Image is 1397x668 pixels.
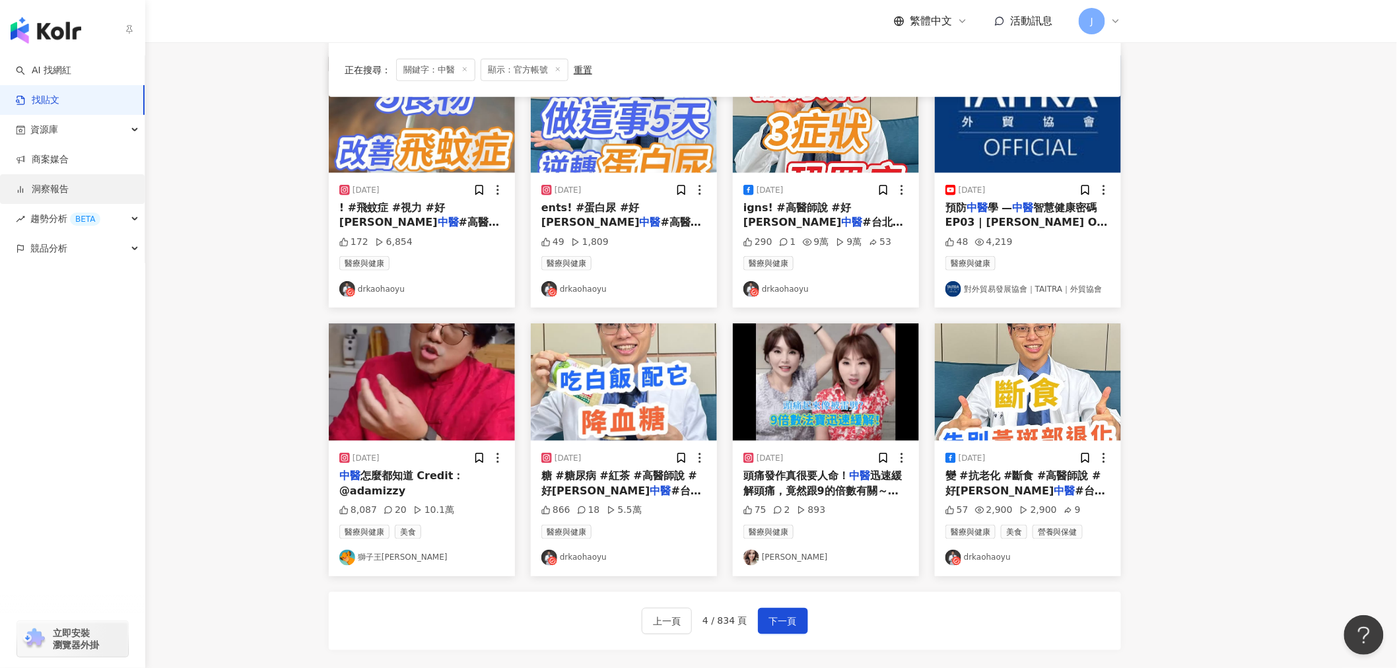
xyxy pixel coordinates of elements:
[757,453,784,464] div: [DATE]
[945,281,1110,297] a: KOL Avatar對外貿易發展協會｜TAITRA｜外貿協會
[733,55,919,173] div: post-image商業合作
[743,504,767,517] div: 75
[975,504,1013,517] div: 2,900
[339,504,377,517] div: 8,087
[733,55,919,173] img: post-image
[642,608,692,634] button: 上一頁
[481,58,568,81] span: 顯示：官方帳號
[1075,484,1105,497] span: #台北
[1010,15,1052,27] span: 活動訊息
[339,525,390,539] span: 醫療與健康
[1091,14,1093,28] span: J
[959,453,986,464] div: [DATE]
[16,215,25,224] span: rise
[910,14,952,28] span: 繁體中文
[329,55,515,173] img: post-image
[935,323,1121,441] img: post-image
[743,550,759,566] img: KOL Avatar
[945,504,969,517] div: 57
[413,504,454,517] div: 10.1萬
[375,236,413,249] div: 6,854
[640,216,661,228] mark: 中醫
[757,185,784,196] div: [DATE]
[733,323,919,441] img: post-image
[773,504,790,517] div: 2
[11,17,81,44] img: logo
[21,628,47,650] img: chrome extension
[339,236,368,249] div: 172
[945,256,996,271] span: 醫療與健康
[869,236,892,249] div: 53
[339,469,360,482] mark: 中醫
[743,281,908,297] a: KOL Avatardrkaohaoyu
[16,153,69,166] a: 商案媒合
[571,236,609,249] div: 1,809
[339,550,355,566] img: KOL Avatar
[541,256,592,271] span: 醫療與健康
[531,323,717,441] img: post-image
[30,204,100,234] span: 趨勢分析
[935,55,1121,173] img: post-image
[555,185,582,196] div: [DATE]
[577,504,600,517] div: 18
[945,201,967,214] span: 預防
[849,469,870,482] mark: 中醫
[702,616,747,626] span: 4 / 834 頁
[959,185,986,196] div: [DATE]
[1064,504,1081,517] div: 9
[531,55,717,173] div: post-image商業合作
[438,216,459,228] mark: 中醫
[541,525,592,539] span: 醫療與健康
[1344,615,1384,655] iframe: Help Scout Beacon - Open
[653,614,681,630] span: 上一頁
[16,183,69,196] a: 洞察報告
[531,55,717,173] img: post-image
[967,201,988,214] mark: 中醫
[758,608,808,634] button: 下一頁
[743,469,849,482] span: 頭痛發作真很要人命！
[1013,201,1034,214] mark: 中醫
[30,115,58,145] span: 資源庫
[555,453,582,464] div: [DATE]
[329,323,515,441] img: post-image
[743,256,794,271] span: 醫療與健康
[339,469,464,496] span: 怎麼都知道 Credit： @adamizzy
[743,525,794,539] span: 醫療與健康
[1019,504,1057,517] div: 2,900
[353,453,380,464] div: [DATE]
[743,236,772,249] div: 290
[988,201,1013,214] span: 學 —
[842,216,863,228] mark: 中醫
[650,484,671,497] mark: 中醫
[339,256,390,271] span: 醫療與健康
[1054,484,1075,497] mark: 中醫
[945,550,1110,566] a: KOL Avatardrkaohaoyu
[1033,525,1083,539] span: 營養與保健
[1001,525,1027,539] span: 美食
[945,281,961,297] img: KOL Avatar
[743,550,908,566] a: KOL Avatar[PERSON_NAME]
[16,94,59,107] a: 找貼文
[769,614,797,630] span: 下一頁
[607,504,642,517] div: 5.5萬
[945,469,1101,496] span: 變 #抗老化 #斷食 #高醫師說 #好[PERSON_NAME]
[541,281,557,297] img: KOL Avatar
[541,550,557,566] img: KOL Avatar
[541,201,640,228] span: ents! #蛋白尿 #好[PERSON_NAME]
[945,550,961,566] img: KOL Avatar
[541,281,706,297] a: KOL Avatardrkaohaoyu
[541,550,706,566] a: KOL Avatardrkaohaoyu
[743,201,851,228] span: igns! #高醫師說 #好[PERSON_NAME]
[671,484,701,497] span: #台北
[17,621,128,657] a: chrome extension立即安裝 瀏覽器外掛
[353,185,380,196] div: [DATE]
[395,525,421,539] span: 美食
[803,236,829,249] div: 9萬
[779,236,796,249] div: 1
[339,550,504,566] a: KOL Avatar獅子王[PERSON_NAME]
